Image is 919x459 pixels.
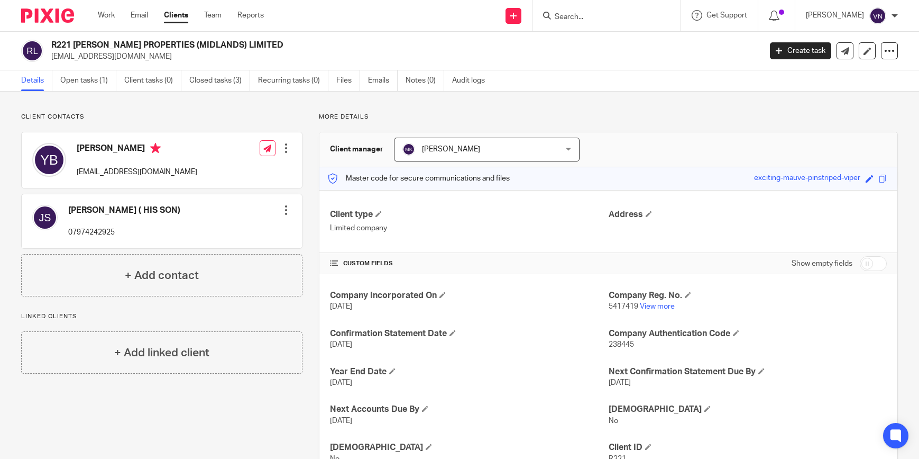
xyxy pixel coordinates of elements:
span: 5417419 [609,303,638,310]
img: svg%3E [32,143,66,177]
span: [DATE] [330,341,352,348]
a: Team [204,10,222,21]
i: Primary [150,143,161,154]
a: Work [98,10,115,21]
a: Client tasks (0) [124,70,181,91]
p: [EMAIL_ADDRESS][DOMAIN_NAME] [51,51,754,62]
img: svg%3E [402,143,415,156]
a: Audit logs [452,70,493,91]
span: Get Support [706,12,747,19]
span: [DATE] [330,417,352,425]
div: exciting-mauve-pinstriped-viper [754,173,860,185]
p: Master code for secure communications and files [327,173,510,184]
a: View more [640,303,675,310]
a: Emails [368,70,398,91]
img: svg%3E [32,205,58,230]
img: svg%3E [869,7,886,24]
h4: Client ID [609,442,887,453]
h4: Next Confirmation Statement Due By [609,366,887,377]
p: Client contacts [21,113,302,121]
a: Open tasks (1) [60,70,116,91]
span: [DATE] [330,303,352,310]
a: Email [131,10,148,21]
h4: [DEMOGRAPHIC_DATA] [609,404,887,415]
h4: + Add linked client [114,345,209,361]
p: More details [319,113,898,121]
a: Clients [164,10,188,21]
p: [PERSON_NAME] [806,10,864,21]
p: 07974242925 [68,227,180,238]
p: Limited company [330,223,608,233]
a: Closed tasks (3) [189,70,250,91]
a: Reports [237,10,264,21]
h4: Address [609,209,887,220]
h4: Company Incorporated On [330,290,608,301]
span: No [609,417,618,425]
h4: Client type [330,209,608,220]
h4: [PERSON_NAME] ( HIS SON) [68,205,180,216]
h4: Year End Date [330,366,608,377]
span: 238445 [609,341,634,348]
h4: Company Authentication Code [609,328,887,339]
label: Show empty fields [792,258,852,269]
h4: Company Reg. No. [609,290,887,301]
span: [PERSON_NAME] [422,146,480,153]
p: Linked clients [21,312,302,321]
a: Recurring tasks (0) [258,70,328,91]
span: [DATE] [609,379,631,386]
a: Notes (0) [406,70,444,91]
img: svg%3E [21,40,43,62]
h3: Client manager [330,144,383,155]
h2: R221 [PERSON_NAME] PROPERTIES (MIDLANDS) LIMITED [51,40,613,51]
h4: Confirmation Statement Date [330,328,608,339]
h4: CUSTOM FIELDS [330,259,608,268]
h4: + Add contact [125,267,199,284]
a: Create task [770,42,831,59]
a: Files [336,70,360,91]
input: Search [554,13,649,22]
span: [DATE] [330,379,352,386]
h4: [DEMOGRAPHIC_DATA] [330,442,608,453]
h4: Next Accounts Due By [330,404,608,415]
h4: [PERSON_NAME] [77,143,197,156]
a: Details [21,70,52,91]
p: [EMAIL_ADDRESS][DOMAIN_NAME] [77,167,197,177]
img: Pixie [21,8,74,23]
